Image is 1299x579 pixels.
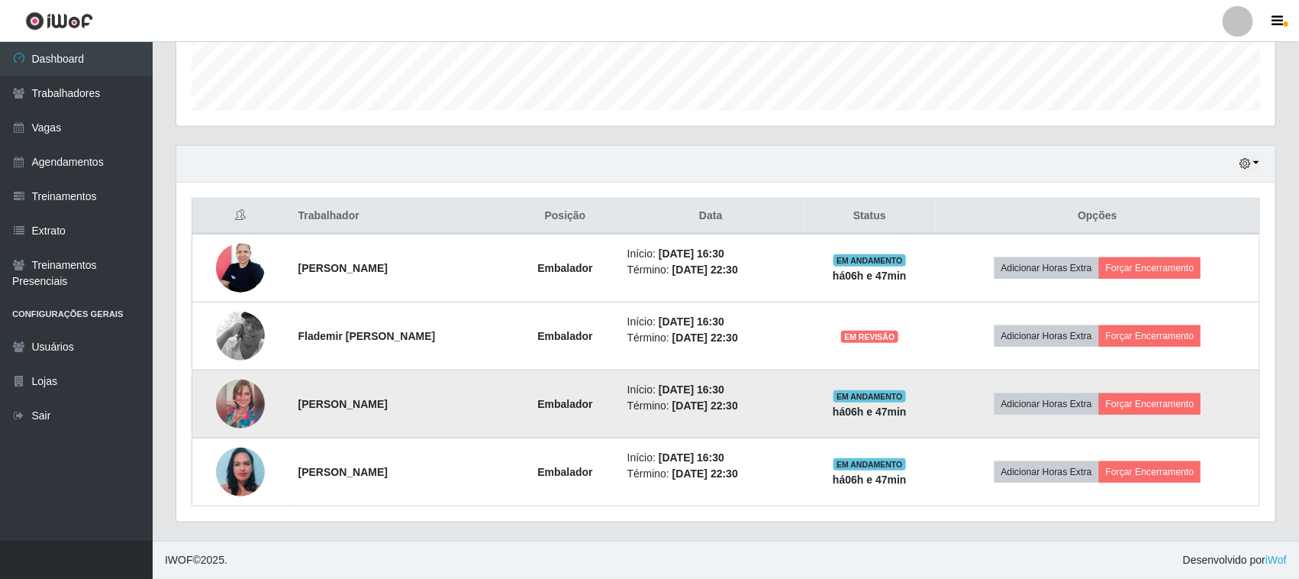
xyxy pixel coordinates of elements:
[1265,554,1287,566] a: iWof
[537,262,592,274] strong: Embalador
[298,330,436,342] strong: Flademir [PERSON_NAME]
[672,332,738,344] time: [DATE] 22:30
[627,262,795,278] li: Término:
[841,331,898,343] span: EM REVISÃO
[512,199,617,235] th: Posição
[804,199,936,235] th: Status
[165,554,193,566] span: IWOF
[994,325,1099,347] button: Adicionar Horas Extra
[216,429,265,516] img: 1754319045625.jpeg
[833,458,906,471] span: EM ANDAMENTO
[833,254,906,267] span: EM ANDAMENTO
[994,393,1099,415] button: Adicionar Horas Extra
[627,450,795,466] li: Início:
[627,382,795,398] li: Início:
[1099,461,1201,483] button: Forçar Encerramento
[659,315,724,328] time: [DATE] 16:30
[1099,325,1201,347] button: Forçar Encerramento
[1183,552,1287,568] span: Desenvolvido por
[833,270,907,282] strong: há 06 h e 47 min
[659,247,724,260] time: [DATE] 16:30
[537,398,592,410] strong: Embalador
[659,451,724,464] time: [DATE] 16:30
[994,257,1099,279] button: Adicionar Horas Extra
[537,330,592,342] strong: Embalador
[672,467,738,480] time: [DATE] 22:30
[672,399,738,412] time: [DATE] 22:30
[627,314,795,330] li: Início:
[627,330,795,346] li: Término:
[289,199,513,235] th: Trabalhador
[627,398,795,414] li: Término:
[618,199,804,235] th: Data
[216,235,265,300] img: 1705883176470.jpeg
[833,390,906,403] span: EM ANDAMENTO
[994,461,1099,483] button: Adicionar Horas Extra
[216,293,265,380] img: 1677862473540.jpeg
[537,466,592,478] strong: Embalador
[659,383,724,396] time: [DATE] 16:30
[25,11,93,31] img: CoreUI Logo
[833,474,907,486] strong: há 06 h e 47 min
[298,262,388,274] strong: [PERSON_NAME]
[216,380,265,429] img: 1753388876118.jpeg
[1099,257,1201,279] button: Forçar Encerramento
[936,199,1259,235] th: Opções
[298,398,388,410] strong: [PERSON_NAME]
[298,466,388,478] strong: [PERSON_NAME]
[165,552,227,568] span: © 2025 .
[1099,393,1201,415] button: Forçar Encerramento
[672,264,738,276] time: [DATE] 22:30
[627,466,795,482] li: Término:
[833,406,907,418] strong: há 06 h e 47 min
[627,246,795,262] li: Início:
